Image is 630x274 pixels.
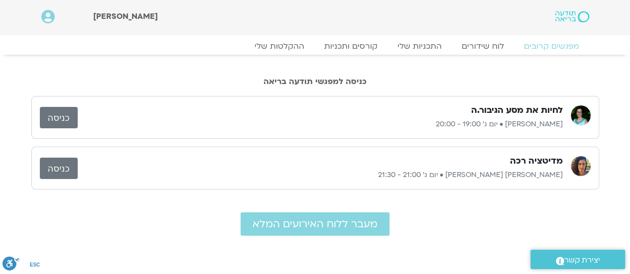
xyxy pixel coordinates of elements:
[78,169,563,181] p: [PERSON_NAME] [PERSON_NAME] • יום ג׳ 21:00 - 21:30
[564,254,600,267] span: יצירת קשר
[514,41,589,51] a: מפגשים קרובים
[314,41,387,51] a: קורסים ותכניות
[93,11,158,22] span: [PERSON_NAME]
[41,41,589,51] nav: Menu
[252,218,378,230] span: מעבר ללוח האירועים המלא
[571,156,591,176] img: סיון גל גוטמן
[471,104,563,116] h3: לחיות את מסע הגיבור.ה
[78,118,563,130] p: [PERSON_NAME] • יום ג׳ 19:00 - 20:00
[241,212,389,236] a: מעבר ללוח האירועים המלא
[571,105,591,125] img: תמר לינצבסקי
[40,107,78,128] a: כניסה
[387,41,452,51] a: התכניות שלי
[530,250,625,269] a: יצירת קשר
[452,41,514,51] a: לוח שידורים
[31,77,599,86] h2: כניסה למפגשי תודעה בריאה
[510,155,563,167] h3: מדיטציה רכה
[245,41,314,51] a: ההקלטות שלי
[40,158,78,179] a: כניסה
